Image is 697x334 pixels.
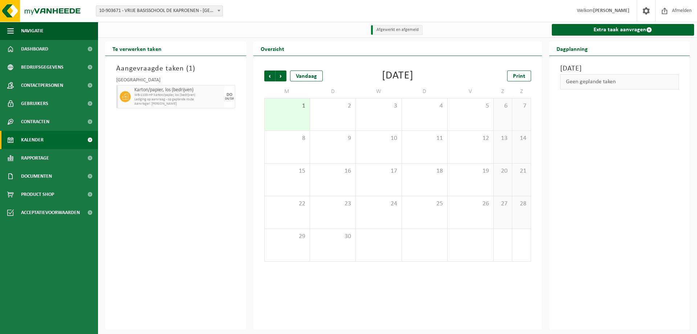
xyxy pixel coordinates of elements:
[314,134,352,142] span: 9
[268,233,306,241] span: 29
[405,200,444,208] span: 25
[116,63,235,74] h3: Aangevraagde taken ( )
[21,40,48,58] span: Dashboard
[405,134,444,142] span: 11
[405,102,444,110] span: 4
[405,167,444,175] span: 18
[314,200,352,208] span: 23
[549,41,595,56] h2: Dagplanning
[451,102,489,110] span: 5
[264,71,275,81] span: Vorige
[225,97,234,101] div: 04/09
[96,5,223,16] span: 10-903671 - VRIJE BASISSCHOOL DE KAPROENEN - KAPRIJKE
[314,167,352,175] span: 16
[189,65,193,72] span: 1
[268,167,306,175] span: 15
[290,71,323,81] div: Vandaag
[451,200,489,208] span: 26
[448,85,493,98] td: V
[497,102,508,110] span: 6
[507,71,531,81] a: Print
[134,87,223,93] span: Karton/papier, los (bedrijven)
[96,6,223,16] span: 10-903671 - VRIJE BASISSCHOOL DE KAPROENEN - KAPRIJKE
[516,200,527,208] span: 28
[516,134,527,142] span: 14
[134,102,223,106] span: Aanvrager: [PERSON_NAME]
[314,102,352,110] span: 2
[21,58,64,76] span: Bedrijfsgegevens
[116,78,235,85] div: [GEOGRAPHIC_DATA]
[560,74,679,89] div: Geen geplande taken
[359,134,398,142] span: 10
[21,22,44,40] span: Navigatie
[512,85,531,98] td: Z
[227,93,232,97] div: DO
[497,200,508,208] span: 27
[268,200,306,208] span: 22
[451,167,489,175] span: 19
[359,167,398,175] span: 17
[359,102,398,110] span: 3
[359,200,398,208] span: 24
[497,134,508,142] span: 13
[264,85,310,98] td: M
[402,85,448,98] td: D
[451,134,489,142] span: 12
[314,233,352,241] span: 30
[253,41,292,56] h2: Overzicht
[134,93,223,97] span: WB-1100-HP karton/papier, los (bedrijven)
[560,63,679,74] h3: [DATE]
[310,85,356,98] td: D
[21,76,63,94] span: Contactpersonen
[494,85,512,98] td: Z
[21,131,44,149] span: Kalender
[268,102,306,110] span: 1
[516,167,527,175] span: 21
[21,149,49,167] span: Rapportage
[21,113,49,131] span: Contracten
[552,24,694,36] a: Extra taak aanvragen
[21,167,52,185] span: Documenten
[516,102,527,110] span: 7
[593,8,629,13] strong: [PERSON_NAME]
[371,25,423,35] li: Afgewerkt en afgemeld
[356,85,402,98] td: W
[513,73,525,79] span: Print
[497,167,508,175] span: 20
[268,134,306,142] span: 8
[105,41,169,56] h2: Te verwerken taken
[21,204,80,222] span: Acceptatievoorwaarden
[21,185,54,204] span: Product Shop
[134,97,223,102] span: Lediging op aanvraag - op geplande route
[21,94,48,113] span: Gebruikers
[382,71,413,81] div: [DATE]
[276,71,286,81] span: Volgende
